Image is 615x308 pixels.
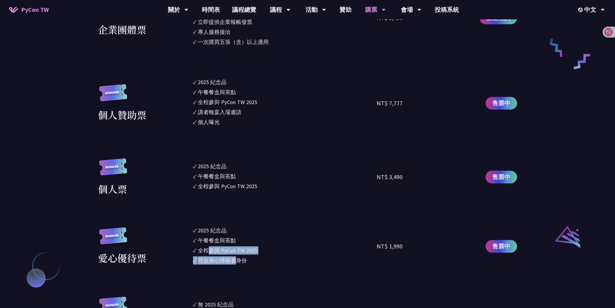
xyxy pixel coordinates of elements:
[21,5,49,14] span: PyCon TW
[98,107,146,122] div: 個人贊助票
[193,162,377,170] li: ✓
[193,256,377,264] li: ✓
[9,7,18,13] img: Home icon of PyCon TW 2025
[98,182,127,196] div: 個人票
[193,118,377,126] li: ✓
[193,246,377,254] li: ✓
[492,242,510,251] span: 售票中
[193,98,377,106] li: ✓
[578,8,584,12] img: Locale Icon
[198,256,247,264] div: 符合身心障礙者身份
[198,172,236,180] div: 午餐餐盒與茶點
[198,88,236,96] div: 午餐餐盒與茶點
[492,99,510,108] span: 售票中
[198,182,257,190] div: 全程參與 PyCon TW 2025
[193,108,377,116] li: ✓
[98,251,146,265] div: 愛心優待票
[98,84,128,107] img: sponsor.43e6a3a.svg
[193,28,377,36] li: ✓
[98,227,128,251] img: regular.8f272d9.svg
[193,236,377,244] li: ✓
[377,242,403,251] div: NT$ 1,990
[3,2,55,17] a: PyCon TW
[193,182,377,190] li: ✓
[193,38,377,46] li: ✓
[193,18,377,26] li: ✓
[98,22,146,37] div: 企業團體票
[486,171,517,183] a: 售票中
[193,172,377,180] li: ✓
[198,98,257,106] div: 全程參與 PyCon TW 2025
[377,172,403,182] div: NT$ 3,490
[98,158,128,182] img: regular.8f272d9.svg
[193,226,377,234] li: ✓
[198,108,241,116] div: 講者晚宴入場邀請
[377,99,403,108] div: NT$ 7,777
[198,18,252,26] div: 立即提供企業報帳發票
[198,28,231,36] div: 專人服務接洽
[486,97,517,110] a: 售票中
[193,88,377,96] li: ✓
[198,118,220,126] div: 個人曝光
[198,38,269,46] div: 一次購買五張（含）以上適用
[486,240,517,253] a: 售票中
[198,236,236,244] div: 午餐餐盒與茶點
[193,78,377,86] li: ✓
[198,226,227,234] div: 2025 紀念品
[198,78,227,86] div: 2025 紀念品
[492,172,510,182] span: 售票中
[198,162,227,170] div: 2025 紀念品
[198,246,257,254] div: 全程參與 PyCon TW 2025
